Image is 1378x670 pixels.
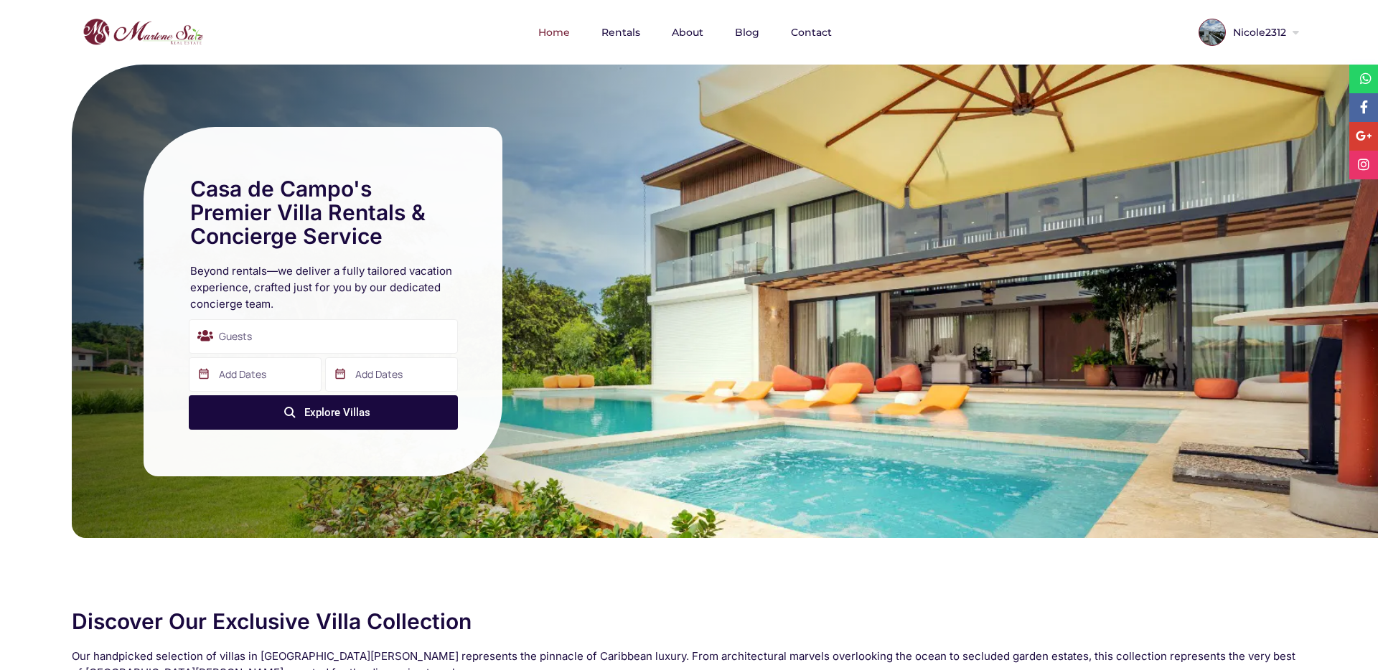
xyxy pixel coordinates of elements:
[189,395,458,430] button: Explore Villas
[190,177,456,248] h1: Casa de Campo's Premier Villa Rentals & Concierge Service
[190,263,456,312] h2: Beyond rentals—we deliver a fully tailored vacation experience, crafted just for you by our dedic...
[189,357,322,392] input: Add Dates
[189,319,458,354] div: Guests
[1226,27,1290,37] span: Nicole2312
[79,15,207,49] img: logo
[72,610,1306,633] h2: Discover Our Exclusive Villa Collection
[325,357,458,392] input: Add Dates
